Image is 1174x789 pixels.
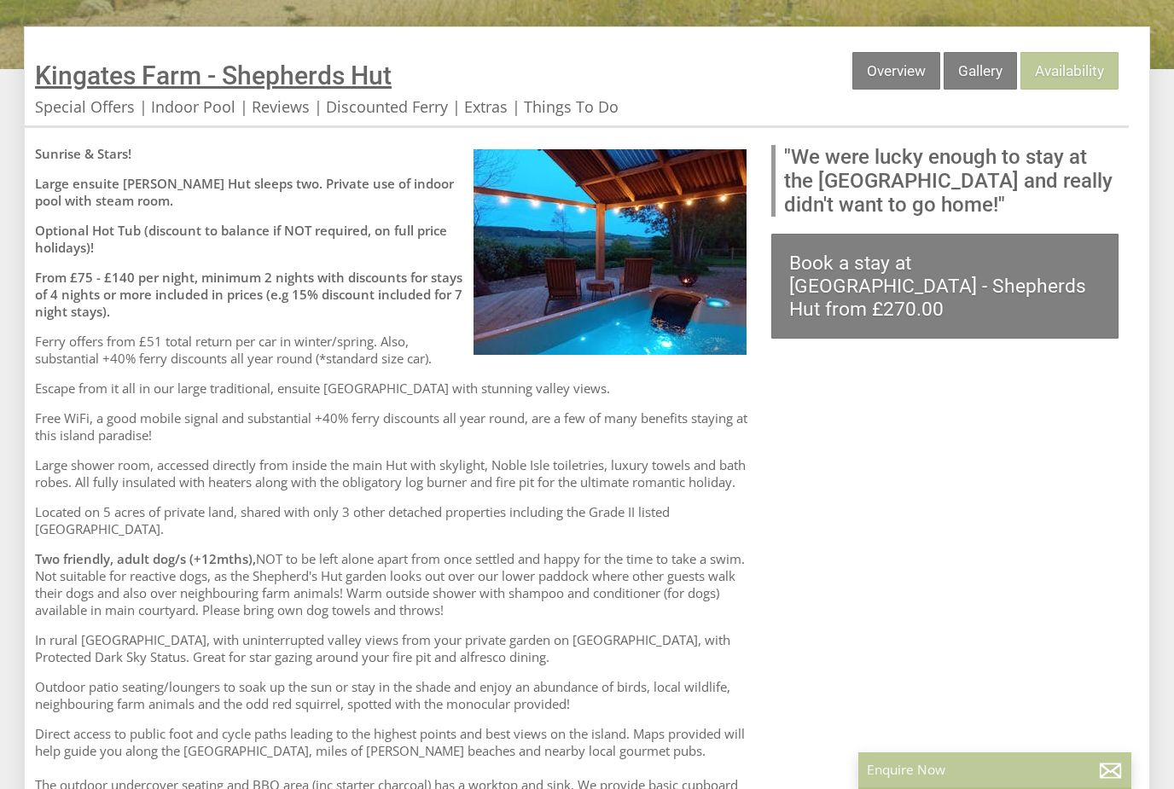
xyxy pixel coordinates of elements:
[35,550,256,567] strong: Two friendly, adult dog/s (+12mths),
[1020,52,1119,90] a: Availability
[151,96,235,117] a: Indoor Pool
[35,380,751,397] p: Escape from it all in our large traditional, ensuite [GEOGRAPHIC_DATA] with stunning valley views.
[771,145,1119,217] blockquote: "We were lucky enough to stay at the [GEOGRAPHIC_DATA] and really didn't want to go home!"
[474,149,747,355] img: Kingates Farm Valley Views
[35,96,135,117] a: Special Offers
[35,269,462,320] strong: From £75 - £140 per night, minimum 2 nights with discounts for stays of 4 nights or more included...
[252,96,310,117] a: Reviews
[867,761,1123,779] p: Enquire Now
[35,61,392,90] a: Kingates Farm - Shepherds Hut
[35,222,447,256] strong: Optional Hot Tub (discount to balance if NOT required, on full price holidays)!
[35,175,454,209] strong: Large ensuite [PERSON_NAME] Hut sleeps two. Private use of indoor pool with steam room.
[524,96,619,117] a: Things To Do
[35,145,131,162] strong: Sunrise & Stars!
[852,52,940,90] a: Overview
[35,456,751,490] p: Large shower room, accessed directly from inside the main Hut with skylight, Noble Isle toiletrie...
[771,234,1119,339] a: Book a stay at [GEOGRAPHIC_DATA] - Shepherds Hut from £270.00
[35,503,751,537] p: Located on 5 acres of private land, shared with only 3 other detached properties including the Gr...
[464,96,508,117] a: Extras
[944,52,1017,90] a: Gallery
[35,333,751,367] p: Ferry offers from £51 total return per car in winter/spring. Also, substantial +40% ferry discoun...
[35,678,751,712] p: Outdoor patio seating/loungers to soak up the sun or stay in the shade and enjoy an abundance of ...
[35,631,751,665] p: In rural [GEOGRAPHIC_DATA], with uninterrupted valley views from your private garden on [GEOGRAPH...
[35,409,751,444] p: Free WiFi, a good mobile signal and substantial +40% ferry discounts all year round, are a few of...
[326,96,448,117] a: Discounted Ferry
[35,550,751,618] p: NOT to be left alone apart from once settled and happy for the time to take a swim. Not suitable ...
